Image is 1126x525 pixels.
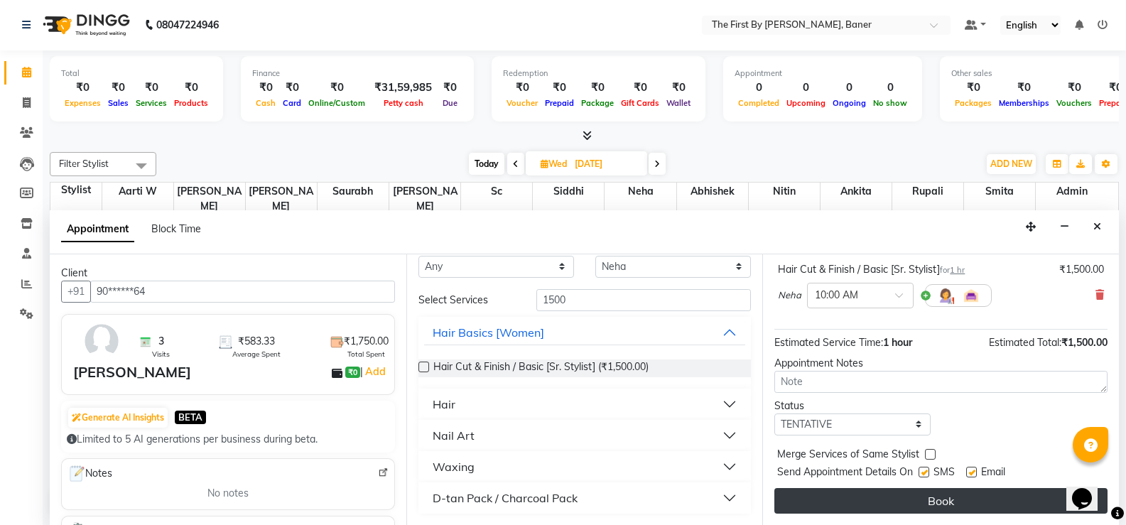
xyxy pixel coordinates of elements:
[536,289,751,311] input: Search by service name
[347,349,385,359] span: Total Spent
[104,80,132,96] div: ₹0
[433,324,544,341] div: Hair Basics [Women]
[663,80,694,96] div: ₹0
[735,80,783,96] div: 0
[774,336,883,349] span: Estimated Service Time:
[964,183,1035,200] span: Smita
[433,359,649,377] span: Hair Cut & Finish / Basic [Sr. Stylist] (₹1,500.00)
[424,391,746,417] button: Hair
[883,336,912,349] span: 1 hour
[570,153,642,175] input: 2025-09-03
[821,183,892,200] span: Ankita
[663,98,694,108] span: Wallet
[104,98,132,108] span: Sales
[424,423,746,448] button: Nail Art
[438,80,462,96] div: ₹0
[174,183,245,215] span: [PERSON_NAME]
[783,98,829,108] span: Upcoming
[950,265,965,275] span: 1 hr
[439,98,461,108] span: Due
[1053,98,1095,108] span: Vouchers
[61,266,395,281] div: Client
[995,98,1053,108] span: Memberships
[279,80,305,96] div: ₹0
[59,158,109,169] span: Filter Stylist
[749,183,820,200] span: Nitin
[829,98,870,108] span: Ongoing
[318,183,389,200] span: Saurabh
[951,80,995,96] div: ₹0
[578,98,617,108] span: Package
[305,98,369,108] span: Online/Custom
[67,465,112,483] span: Notes
[61,67,212,80] div: Total
[389,183,460,215] span: [PERSON_NAME]
[252,98,279,108] span: Cash
[870,80,911,96] div: 0
[102,183,173,200] span: Aarti W
[90,281,395,303] input: Search by Name/Mobile/Email/Code
[61,281,91,303] button: +91
[151,222,201,235] span: Block Time
[578,80,617,96] div: ₹0
[207,486,249,501] span: No notes
[132,98,170,108] span: Services
[503,67,694,80] div: Redemption
[503,98,541,108] span: Voucher
[774,356,1108,371] div: Appointment Notes
[778,262,965,277] div: Hair Cut & Finish / Basic [Sr. Stylist]
[433,458,475,475] div: Waxing
[363,363,388,380] a: Add
[61,80,104,96] div: ₹0
[252,67,462,80] div: Finance
[252,80,279,96] div: ₹0
[735,67,911,80] div: Appointment
[344,334,389,349] span: ₹1,750.00
[408,293,526,308] div: Select Services
[541,98,578,108] span: Prepaid
[73,362,191,383] div: [PERSON_NAME]
[1087,216,1108,238] button: Close
[424,454,746,480] button: Waxing
[503,80,541,96] div: ₹0
[537,158,570,169] span: Wed
[987,154,1036,174] button: ADD NEW
[892,183,963,200] span: Rupali
[774,399,930,413] div: Status
[246,183,317,215] span: [PERSON_NAME]
[940,265,965,275] small: for
[774,488,1108,514] button: Book
[279,98,305,108] span: Card
[829,80,870,96] div: 0
[990,158,1032,169] span: ADD NEW
[170,80,212,96] div: ₹0
[1036,183,1108,200] span: Admin
[735,98,783,108] span: Completed
[533,183,604,200] span: Siddhi
[617,98,663,108] span: Gift Cards
[937,287,954,304] img: Hairdresser.png
[156,5,219,45] b: 08047224946
[777,465,913,482] span: Send Appointment Details On
[61,217,134,242] span: Appointment
[158,334,164,349] span: 3
[238,334,275,349] span: ₹583.33
[232,349,281,359] span: Average Spent
[605,183,676,200] span: Neha
[175,411,206,424] span: BETA
[933,465,955,482] span: SMS
[777,447,919,465] span: Merge Services of Same Stylist
[170,98,212,108] span: Products
[61,98,104,108] span: Expenses
[369,80,438,96] div: ₹31,59,985
[981,465,1005,482] span: Email
[1053,80,1095,96] div: ₹0
[380,98,427,108] span: Petty cash
[360,363,388,380] span: |
[305,80,369,96] div: ₹0
[81,320,122,362] img: avatar
[951,98,995,108] span: Packages
[1061,336,1108,349] span: ₹1,500.00
[67,432,389,447] div: Limited to 5 AI generations per business during beta.
[433,427,475,444] div: Nail Art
